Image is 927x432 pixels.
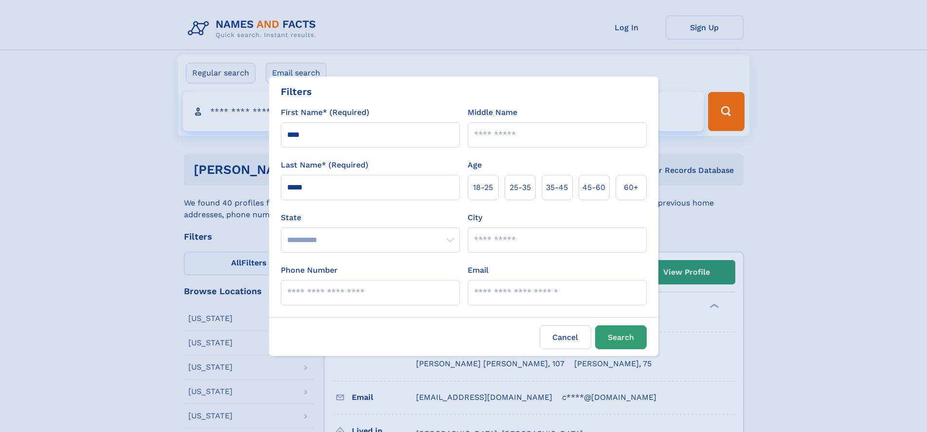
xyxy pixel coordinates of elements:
label: Age [468,159,482,171]
label: City [468,212,482,224]
label: Cancel [540,325,591,349]
label: Last Name* (Required) [281,159,368,171]
span: 45‑60 [582,182,605,193]
label: State [281,212,460,224]
span: 35‑45 [546,182,568,193]
div: Filters [281,84,312,99]
label: First Name* (Required) [281,107,369,118]
span: 25‑35 [509,182,531,193]
span: 18‑25 [473,182,493,193]
label: Middle Name [468,107,517,118]
button: Search [595,325,647,349]
label: Phone Number [281,264,338,276]
label: Email [468,264,489,276]
span: 60+ [624,182,638,193]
